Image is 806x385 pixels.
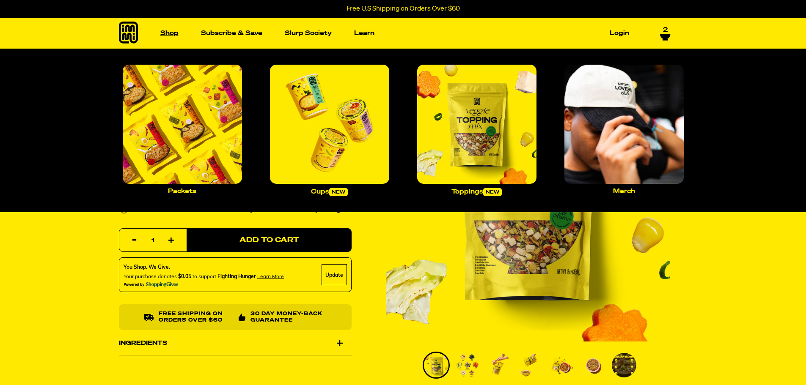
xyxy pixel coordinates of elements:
li: Go to slide 3 [485,352,512,379]
a: Shop [157,27,182,40]
nav: Main navigation [157,18,633,49]
li: Go to slide 7 [611,352,638,379]
div: You Shop. We Give. [124,264,284,271]
p: Free U.S Shipping on Orders Over $60 [347,5,460,13]
img: Veggie Topping Mix [612,353,636,377]
a: Packets [119,61,245,198]
span: Fighting Hunger [217,273,256,280]
img: Veggie Topping Mix [487,353,511,377]
span: to support [193,273,216,280]
img: Veggie Topping Mix [455,353,480,377]
img: Cups_large.jpg [270,65,389,184]
p: Cups [311,188,348,196]
span: $0.05 [178,273,191,280]
a: Toppingsnew [414,61,540,199]
span: new [483,188,502,196]
li: Go to slide 1 [423,352,450,379]
li: Go to slide 6 [579,352,606,379]
p: Packets [168,188,196,194]
img: Veggie Topping Mix [518,353,542,377]
a: Learn [351,27,378,40]
button: Add to Cart [187,229,352,252]
li: Go to slide 4 [517,352,544,379]
input: quantity [124,229,182,253]
p: Toppings [451,188,502,196]
img: Toppings_large.jpg [417,65,536,184]
img: Powered By ShoppingGives [124,282,179,288]
a: Login [606,27,633,40]
p: Merch [613,188,635,194]
a: Slurp Society [281,27,335,40]
a: 2 [660,26,671,41]
div: PDP main carousel thumbnails [386,352,670,379]
p: 30 Day Money-Back Guarantee [250,311,326,324]
span: Add to Cart [239,237,299,244]
span: new [329,188,348,196]
a: Subscribe & Save [198,27,266,40]
img: Veggie Topping Mix [424,353,448,377]
iframe: Marketing Popup [4,346,89,381]
div: Update Cause Button [322,265,347,286]
img: Veggie Topping Mix [580,353,605,377]
div: Ingredients [119,331,352,355]
a: Merch [561,61,687,198]
img: Packets_large.jpg [123,65,242,184]
span: Learn more about donating [257,273,284,280]
span: 2 [663,26,668,34]
img: Merch_large.jpg [564,65,684,184]
p: Free shipping on orders over $60 [158,311,231,324]
li: Go to slide 5 [548,352,575,379]
a: Cupsnew [267,61,393,199]
span: Your purchase donates [124,273,177,280]
li: Go to slide 2 [454,352,481,379]
img: Veggie Topping Mix [549,353,574,377]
